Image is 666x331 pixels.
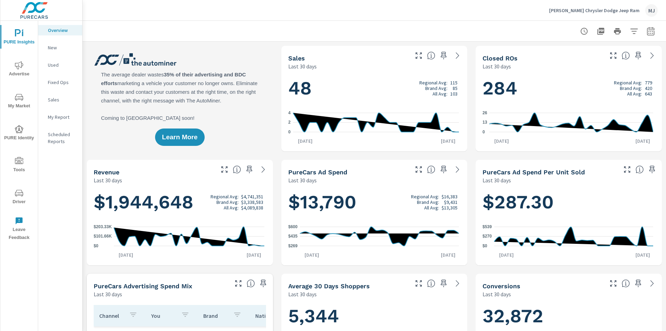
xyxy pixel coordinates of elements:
[48,61,77,68] p: Used
[38,129,82,147] div: Scheduled Reports
[438,50,449,61] span: Save this to your personalized report
[647,164,658,175] span: Save this to your personalized report
[483,120,487,125] text: 13
[452,50,463,61] a: See more details in report
[2,93,36,110] span: My Market
[483,76,655,100] h1: 284
[162,134,197,140] span: Learn More
[549,7,640,14] p: [PERSON_NAME] Chrysler Dodge Jeep Ram
[288,76,461,100] h1: 48
[647,278,658,289] a: See more details in report
[38,60,82,70] div: Used
[94,190,266,214] h1: $1,944,648
[452,278,463,289] a: See more details in report
[94,224,112,229] text: $203.33K
[216,199,239,205] p: Brand Avg:
[288,282,370,290] h5: Average 30 Days Shoppers
[99,312,123,319] p: Channel
[38,77,82,88] div: Fixed Ops
[155,129,204,146] button: Learn More
[288,62,317,71] p: Last 30 days
[453,85,458,91] p: 85
[288,55,305,62] h5: Sales
[622,279,630,288] span: The number of dealer-specified goals completed by a visitor. [Source: This data is provided by th...
[436,138,460,144] p: [DATE]
[419,80,447,85] p: Regional Avg:
[38,94,82,105] div: Sales
[38,25,82,35] div: Overview
[258,164,269,175] a: See more details in report
[258,278,269,289] span: Save this to your personalized report
[2,125,36,142] span: PURE Identity
[241,194,263,199] p: $4,741,351
[645,85,652,91] p: 420
[644,24,658,38] button: Select Date Range
[483,282,520,290] h5: Conversions
[94,290,122,298] p: Last 30 days
[489,138,514,144] p: [DATE]
[288,176,317,184] p: Last 30 days
[620,85,642,91] p: Brand Avg:
[450,80,458,85] p: 115
[233,278,244,289] button: Make Fullscreen
[413,164,424,175] button: Make Fullscreen
[444,199,458,205] p: $9,431
[288,304,461,328] h1: 5,344
[413,50,424,61] button: Make Fullscreen
[645,4,658,17] div: MJ
[48,96,77,103] p: Sales
[288,234,298,239] text: $435
[427,165,435,174] span: Total cost of media for all PureCars channels for the selected dealership group over the selected...
[2,157,36,174] span: Tools
[211,194,239,199] p: Regional Avg:
[424,205,439,210] p: All Avg:
[627,91,642,97] p: All Avg:
[288,224,298,229] text: $600
[94,282,192,290] h5: PureCars Advertising Spend Mix
[627,24,641,38] button: Apply Filters
[48,79,77,86] p: Fixed Ops
[427,51,435,60] span: Number of vehicles sold by the dealership over the selected date range. [Source: This data is sou...
[2,61,36,78] span: Advertise
[288,120,291,125] text: 2
[288,243,298,248] text: $269
[151,312,176,319] p: You
[38,42,82,53] div: New
[203,312,228,319] p: Brand
[483,130,485,134] text: 0
[483,304,655,328] h1: 32,872
[631,138,655,144] p: [DATE]
[114,251,138,258] p: [DATE]
[635,165,644,174] span: Average cost of advertising per each vehicle sold at the dealer over the selected date range. The...
[438,164,449,175] span: Save this to your personalized report
[608,278,619,289] button: Make Fullscreen
[647,50,658,61] a: See more details in report
[442,194,458,199] p: $16,383
[2,29,36,46] span: PURE Insights
[48,27,77,34] p: Overview
[483,176,511,184] p: Last 30 days
[594,24,608,38] button: "Export Report to PDF"
[242,251,266,258] p: [DATE]
[241,205,263,210] p: $4,089,838
[219,164,230,175] button: Make Fullscreen
[452,164,463,175] a: See more details in report
[244,164,255,175] span: Save this to your personalized report
[425,85,447,91] p: Brand Avg:
[0,21,38,245] div: nav menu
[610,24,624,38] button: Print Report
[233,165,241,174] span: Total sales revenue over the selected date range. [Source: This data is sourced from the dealer’s...
[48,114,77,121] p: My Report
[288,290,317,298] p: Last 30 days
[427,279,435,288] span: A rolling 30 day total of daily Shoppers on the dealership website, averaged over the selected da...
[450,91,458,97] p: 103
[288,190,461,214] h1: $13,790
[494,251,519,258] p: [DATE]
[645,91,652,97] p: 643
[622,51,630,60] span: Number of Repair Orders Closed by the selected dealership group over the selected time range. [So...
[94,168,119,176] h5: Revenue
[288,168,347,176] h5: PureCars Ad Spend
[631,251,655,258] p: [DATE]
[300,251,324,258] p: [DATE]
[442,205,458,210] p: $13,305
